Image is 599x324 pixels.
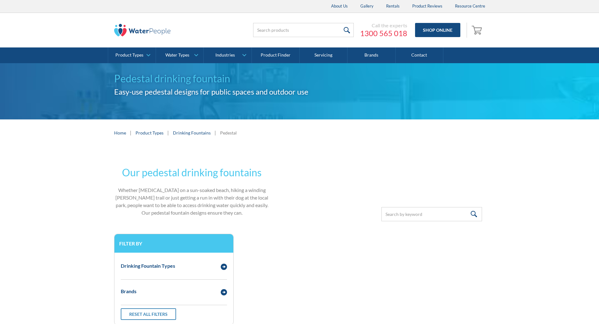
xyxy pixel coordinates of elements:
[252,47,300,63] a: Product Finder
[121,262,175,270] div: Drinking Fountain Types
[360,22,407,29] div: Call the experts
[114,129,126,136] a: Home
[396,47,443,63] a: Contact
[114,165,270,180] h2: Our pedestal drinking fountains
[119,240,229,246] h3: Filter by
[167,129,170,136] div: |
[415,23,460,37] a: Shop Online
[165,52,189,58] div: Water Types
[121,288,136,295] div: Brands
[108,47,156,63] a: Product Types
[114,71,330,86] h1: Pedestal drinking fountain
[381,207,482,221] input: Search by keyword
[114,186,270,217] p: Whether [MEDICAL_DATA] on a sun-soaked beach, hiking a winding [PERSON_NAME] trail or just gettin...
[156,47,203,63] a: Water Types
[114,86,330,97] h2: Easy-use pedestal designs for public spaces and outdoor use
[129,129,132,136] div: |
[214,129,217,136] div: |
[136,129,164,136] a: Product Types
[204,47,251,63] a: Industries
[115,52,143,58] div: Product Types
[114,24,171,36] img: The Water People
[253,23,354,37] input: Search products
[121,308,176,320] a: Reset all filters
[215,52,235,58] div: Industries
[470,23,485,38] a: Open cart
[220,129,237,136] div: Pedestal
[173,129,211,136] a: Drinking Fountains
[360,29,407,38] a: 1300 565 018
[300,47,347,63] a: Servicing
[472,25,484,35] img: shopping cart
[347,47,395,63] a: Brands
